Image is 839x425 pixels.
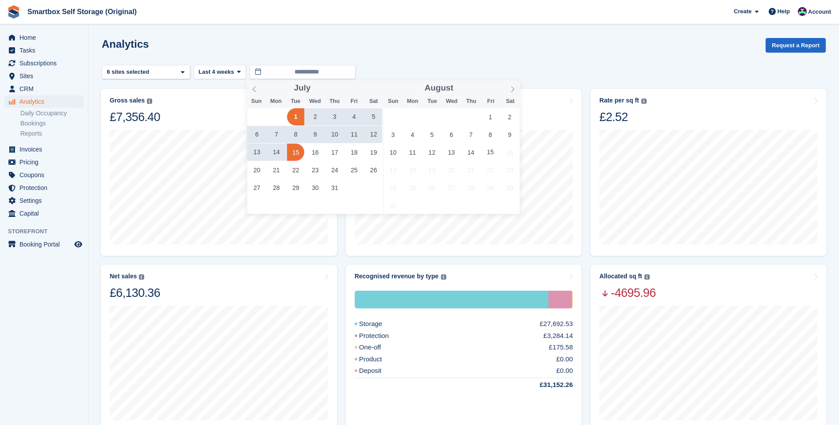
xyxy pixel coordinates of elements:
div: £2.52 [599,110,646,125]
span: Wed [305,99,325,104]
a: Preview store [73,239,84,250]
span: Invoices [19,143,73,156]
img: Alex Selenitsas [798,7,807,16]
span: July 24, 2025 [326,161,343,178]
span: Storefront [8,227,88,236]
span: July 12, 2025 [365,126,382,143]
span: July 31, 2025 [326,179,343,196]
span: July 9, 2025 [306,126,324,143]
a: menu [4,95,84,108]
span: August 8, 2025 [482,126,499,143]
span: Fri [481,99,501,104]
span: July 17, 2025 [326,144,343,161]
span: August 12, 2025 [423,144,441,161]
img: icon-info-grey-7440780725fd019a000dd9b08b2336e03edf1995a4989e88bcd33f0948082b44.svg [441,274,446,280]
span: Sat [501,99,520,104]
a: Bookings [20,119,84,128]
div: £0.00 [556,366,573,376]
span: August 15, 2025 [482,144,499,161]
button: Request a Report [766,38,826,53]
span: Thu [325,99,344,104]
img: icon-info-grey-7440780725fd019a000dd9b08b2336e03edf1995a4989e88bcd33f0948082b44.svg [644,274,650,280]
a: menu [4,169,84,181]
span: July 7, 2025 [268,126,285,143]
span: August 28, 2025 [462,179,479,196]
div: One-off [355,342,402,353]
span: August 16, 2025 [501,144,518,161]
span: Home [19,31,73,44]
span: August 4, 2025 [404,126,421,143]
span: July 3, 2025 [326,108,343,125]
div: £27,692.53 [540,319,573,329]
h2: Analytics [102,38,149,50]
div: Storage [355,319,404,329]
span: Pricing [19,156,73,168]
span: Sites [19,70,73,82]
span: August 26, 2025 [423,179,441,196]
span: August [425,84,453,92]
span: August 5, 2025 [423,126,441,143]
span: July 19, 2025 [365,144,382,161]
a: menu [4,57,84,69]
span: Tue [286,99,305,104]
span: Analytics [19,95,73,108]
span: August 3, 2025 [384,126,402,143]
span: July 4, 2025 [345,108,363,125]
div: 6 sites selected [105,68,153,76]
span: August 30, 2025 [501,179,518,196]
div: Gross sales [110,97,145,104]
span: August 22, 2025 [482,161,499,178]
div: £3,284.14 [544,331,573,341]
span: Tasks [19,44,73,57]
span: Create [734,7,751,16]
span: July 13, 2025 [248,144,265,161]
div: £7,356.40 [110,110,160,125]
span: July 28, 2025 [268,179,285,196]
div: Rate per sq ft [599,97,639,104]
span: July 18, 2025 [345,144,363,161]
span: August 27, 2025 [443,179,460,196]
a: Reports [20,129,84,138]
span: Thu [461,99,481,104]
span: Sat [364,99,383,104]
span: August 7, 2025 [462,126,479,143]
span: Account [808,8,831,16]
a: menu [4,194,84,207]
span: July 14, 2025 [268,144,285,161]
span: August 2, 2025 [501,108,518,125]
a: Daily Occupancy [20,109,84,118]
span: Last 4 weeks [199,68,234,76]
a: menu [4,182,84,194]
span: August 24, 2025 [384,179,402,196]
span: Coupons [19,169,73,181]
span: July 20, 2025 [248,161,265,178]
div: Deposit [355,366,403,376]
span: July 25, 2025 [345,161,363,178]
span: August 18, 2025 [404,161,421,178]
div: One-off [572,291,573,308]
div: £175.58 [549,342,573,353]
span: Sun [247,99,266,104]
span: August 31, 2025 [384,197,402,214]
span: July 21, 2025 [268,161,285,178]
span: Tue [422,99,442,104]
span: July 30, 2025 [306,179,324,196]
span: August 11, 2025 [404,144,421,161]
span: July 10, 2025 [326,126,343,143]
span: Help [778,7,790,16]
span: July 1, 2025 [287,108,304,125]
div: Allocated sq ft [599,273,642,280]
a: menu [4,83,84,95]
span: August 1, 2025 [482,108,499,125]
span: August 29, 2025 [482,179,499,196]
span: Capital [19,207,73,220]
span: July 22, 2025 [287,161,304,178]
span: August 10, 2025 [384,144,402,161]
span: August 17, 2025 [384,161,402,178]
div: Storage [355,291,549,308]
span: July 11, 2025 [345,126,363,143]
span: August 19, 2025 [423,161,441,178]
span: August 23, 2025 [501,161,518,178]
img: stora-icon-8386f47178a22dfd0bd8f6a31ec36ba5ce8667c1dd55bd0f319d3a0aa187defe.svg [7,5,20,19]
span: -4695.96 [599,285,655,300]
